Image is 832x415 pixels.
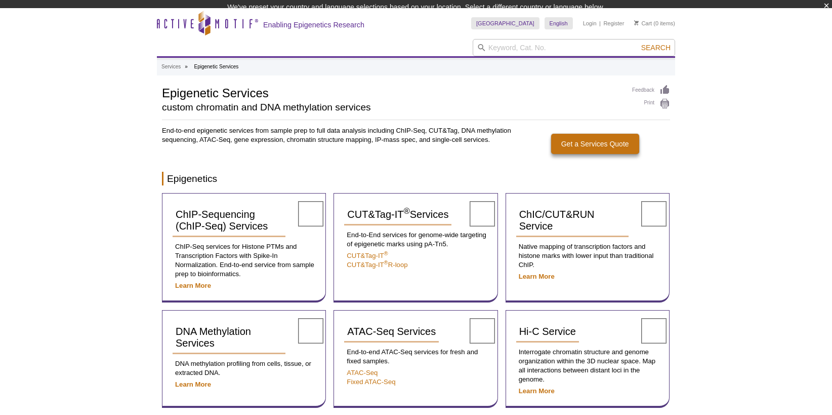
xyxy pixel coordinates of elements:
a: Learn More [519,273,555,280]
a: Learn More [175,282,211,289]
span: Search [641,44,671,52]
a: Learn More [175,381,211,388]
a: CUT&Tag-IT®R-loop [347,261,407,269]
button: Search [638,43,674,52]
img: Your Cart [634,20,639,25]
a: ChIP-Sequencing (ChIP-Seq) Services [173,204,285,237]
sup: ® [403,206,409,216]
a: CUT&Tag-IT® [347,252,388,259]
h2: Enabling Epigenetics Research [263,20,364,29]
h2: custom chromatin and DNA methylation services [162,103,622,112]
sup: ® [384,259,388,265]
p: End-to-end epigenetic services from sample prep to full data analysis including ChIP-Seq, CUT&Tag... [162,126,512,144]
p: Interrogate chromatin structure and genome organization within the 3D nuclear space. Map all inte... [516,348,659,384]
p: End-to-end ATAC-Seq services for fresh and fixed samples. [344,348,487,366]
a: ATAC-Seq [347,369,378,376]
img: CUT&Tag-IT® Services [470,201,495,227]
a: ChIC/CUT&RUN Service [516,204,629,237]
p: DNA methylation profiling from cells, tissue, or extracted DNA. [173,359,315,378]
img: ChIC/CUT&RUN Service [641,201,667,227]
li: | [599,17,601,29]
a: Hi-C Service [516,321,579,343]
a: [GEOGRAPHIC_DATA] [471,17,539,29]
img: Hi-C Service [641,318,667,344]
span: ATAC-Seq Services [347,326,436,337]
a: Fixed ATAC-Seq [347,378,395,386]
a: Get a Services Quote [551,134,639,154]
li: (0 items) [634,17,675,29]
a: CUT&Tag-IT®Services [344,204,451,225]
a: Print [632,98,670,109]
span: ChIC/CUT&RUN Service [519,209,595,232]
span: ChIP-Sequencing (ChIP-Seq) Services [176,209,268,232]
a: Learn More [519,387,555,395]
input: Keyword, Cat. No. [473,39,675,56]
a: Feedback [632,85,670,96]
a: ATAC-Seq Services [344,321,439,343]
img: ATAC-Seq Services [470,318,495,344]
img: DNA Methylation Services [298,318,323,344]
li: » [185,64,188,69]
span: Hi-C Service [519,326,576,337]
a: Login [583,20,597,27]
li: Epigenetic Services [194,64,238,69]
a: English [545,17,573,29]
p: ChIP-Seq services for Histone PTMs and Transcription Factors with Spike-In Normalization. End-to-... [173,242,315,279]
span: CUT&Tag-IT Services [347,209,448,220]
h2: Epigenetics [162,172,670,185]
a: Register [603,20,624,27]
span: DNA Methylation Services [176,326,251,349]
p: Native mapping of transcription factors and histone marks with lower input than traditional ChIP. [516,242,659,270]
a: Cart [634,20,652,27]
img: ChIP-Seq Services [298,201,323,227]
a: DNA Methylation Services [173,321,285,354]
a: Services [161,62,181,71]
sup: ® [384,250,388,256]
h1: Epigenetic Services [162,85,622,100]
p: End-to-End services for genome-wide targeting of epigenetic marks using pA-Tn5. [344,231,487,249]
